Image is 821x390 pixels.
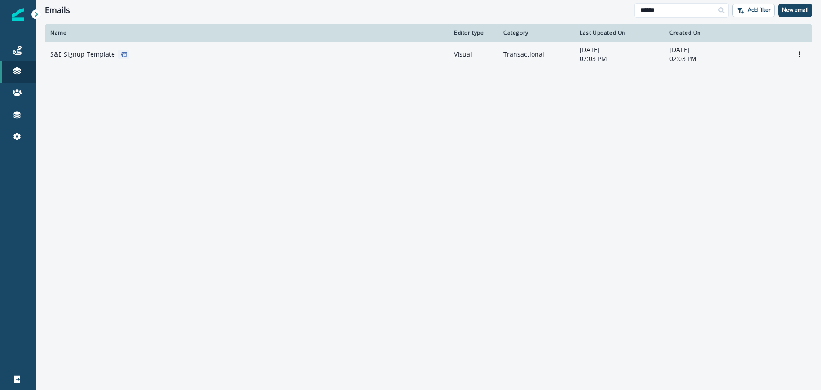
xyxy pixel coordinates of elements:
div: Last Updated On [580,29,659,36]
p: 02:03 PM [580,54,659,63]
div: Editor type [454,29,493,36]
p: Add filter [748,7,771,13]
td: Transactional [498,42,574,67]
div: Category [503,29,569,36]
p: S&E Signup Template [50,50,115,59]
p: New email [782,7,808,13]
p: 02:03 PM [669,54,748,63]
h1: Emails [45,5,70,15]
div: Created On [669,29,748,36]
p: [DATE] [580,45,659,54]
img: Inflection [12,8,24,21]
a: S&E Signup TemplateVisualTransactional[DATE]02:03 PM[DATE]02:03 PMOptions [45,42,812,67]
button: New email [778,4,812,17]
td: Visual [449,42,498,67]
button: Add filter [732,4,775,17]
button: Options [792,48,807,61]
div: Name [50,29,443,36]
p: [DATE] [669,45,748,54]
